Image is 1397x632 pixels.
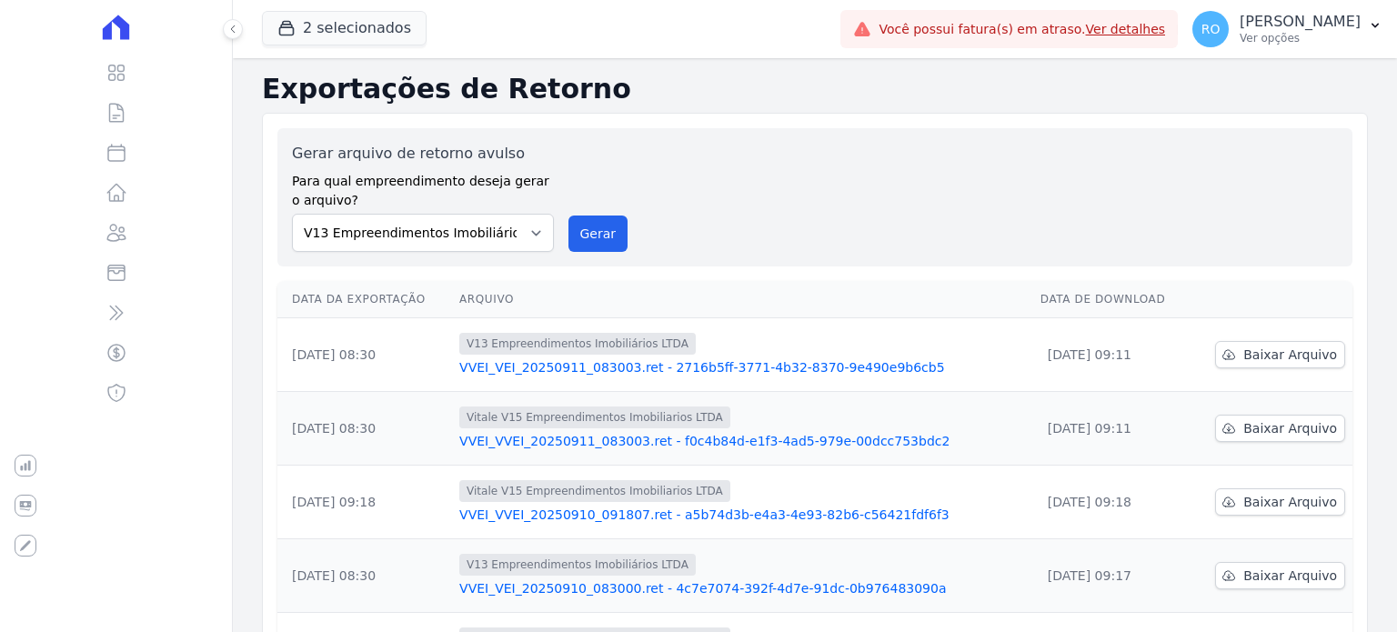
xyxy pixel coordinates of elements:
span: Baixar Arquivo [1243,346,1337,364]
span: Vitale V15 Empreendimentos Imobiliarios LTDA [459,480,730,502]
span: V13 Empreendimentos Imobiliários LTDA [459,554,696,576]
a: Ver detalhes [1086,22,1166,36]
span: V13 Empreendimentos Imobiliários LTDA [459,333,696,355]
span: Baixar Arquivo [1243,493,1337,511]
a: VVEI_VEI_20250911_083003.ret - 2716b5ff-3771-4b32-8370-9e490e9b6cb5 [459,358,1026,376]
span: Baixar Arquivo [1243,419,1337,437]
td: [DATE] 08:30 [277,539,452,613]
td: [DATE] 08:30 [277,318,452,392]
a: VVEI_VVEI_20250910_091807.ret - a5b74d3b-e4a3-4e93-82b6-c56421fdf6f3 [459,506,1026,524]
td: [DATE] 09:11 [1033,392,1191,466]
a: VVEI_VEI_20250910_083000.ret - 4c7e7074-392f-4d7e-91dc-0b976483090a [459,579,1026,597]
label: Para qual empreendimento deseja gerar o arquivo? [292,165,554,210]
td: [DATE] 08:30 [277,392,452,466]
span: Você possui fatura(s) em atraso. [879,20,1165,39]
p: [PERSON_NAME] [1240,13,1361,31]
a: Baixar Arquivo [1215,341,1345,368]
span: Baixar Arquivo [1243,567,1337,585]
th: Data da Exportação [277,281,452,318]
a: VVEI_VVEI_20250911_083003.ret - f0c4b84d-e1f3-4ad5-979e-00dcc753bdc2 [459,432,1026,450]
td: [DATE] 09:17 [1033,539,1191,613]
a: Baixar Arquivo [1215,562,1345,589]
span: Vitale V15 Empreendimentos Imobiliarios LTDA [459,406,730,428]
td: [DATE] 09:18 [1033,466,1191,539]
button: 2 selecionados [262,11,427,45]
h2: Exportações de Retorno [262,73,1368,105]
td: [DATE] 09:11 [1033,318,1191,392]
p: Ver opções [1240,31,1361,45]
label: Gerar arquivo de retorno avulso [292,143,554,165]
span: RO [1201,23,1221,35]
td: [DATE] 09:18 [277,466,452,539]
button: RO [PERSON_NAME] Ver opções [1178,4,1397,55]
th: Arquivo [452,281,1033,318]
a: Baixar Arquivo [1215,488,1345,516]
a: Baixar Arquivo [1215,415,1345,442]
th: Data de Download [1033,281,1191,318]
button: Gerar [568,216,628,252]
